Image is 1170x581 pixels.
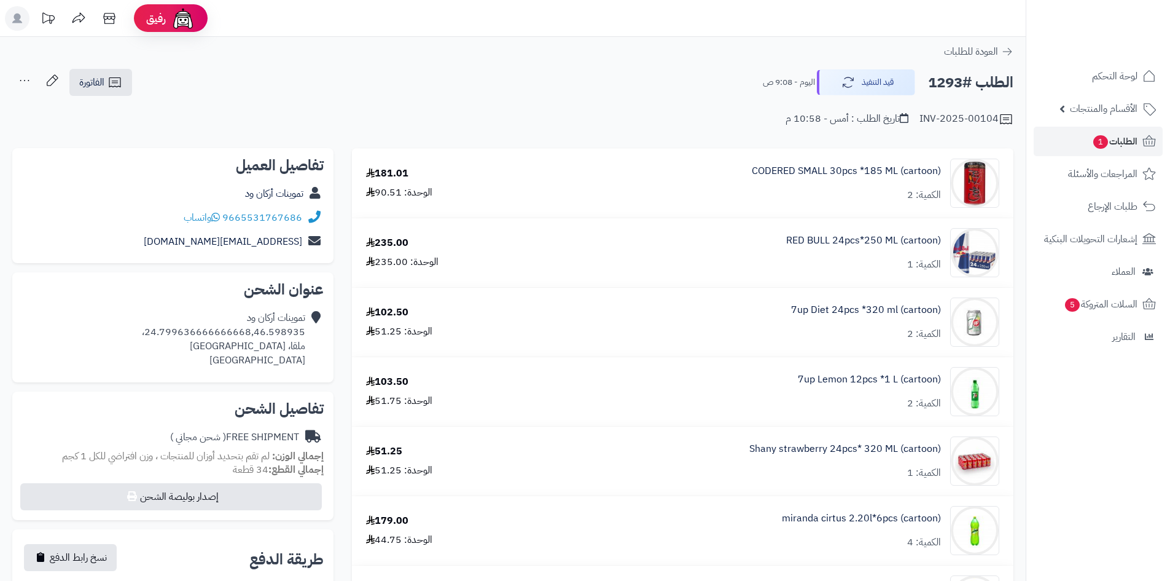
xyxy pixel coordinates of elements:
[1034,322,1163,352] a: التقارير
[366,375,408,389] div: 103.50
[366,394,432,408] div: الوحدة: 51.75
[944,44,998,59] span: العودة للطلبات
[1092,133,1137,150] span: الطلبات
[62,449,270,464] span: لم تقم بتحديد أوزان للمنتجات ، وزن افتراضي للكل 1 كجم
[184,210,220,225] a: واتساب
[951,298,999,347] img: 1747540408-7a431d2a-4456-4a4d-8b76-9a07e3ea-90x90.jpg
[1034,159,1163,189] a: المراجعات والأسئلة
[951,506,999,555] img: 1747544486-c60db756-6ee7-44b0-a7d4-ec449800-90x90.jpg
[928,70,1013,95] h2: الطلب #1293
[1034,61,1163,91] a: لوحة التحكم
[1064,296,1137,313] span: السلات المتروكة
[22,401,324,416] h2: تفاصيل الشحن
[170,430,299,445] div: FREE SHIPMENT
[907,536,941,550] div: الكمية: 4
[1070,100,1137,117] span: الأقسام والمنتجات
[1093,135,1108,149] span: 1
[249,552,324,567] h2: طريقة الدفع
[22,158,324,173] h2: تفاصيل العميل
[1034,192,1163,221] a: طلبات الإرجاع
[798,373,941,387] a: 7up Lemon 12pcs *1 L (cartoon)
[951,159,999,208] img: 1747536337-61lY7EtfpmL._AC_SL1500-90x90.jpg
[366,325,432,339] div: الوحدة: 51.25
[951,367,999,416] img: 1747540828-789ab214-413e-4ccd-b32f-1699f0bc-90x90.jpg
[79,75,104,90] span: الفاتورة
[366,514,408,528] div: 179.00
[1034,257,1163,287] a: العملاء
[272,449,324,464] strong: إجمالي الوزن:
[146,11,166,26] span: رفيق
[951,437,999,486] img: 1747542077-4f066927-1750-4e9d-9c34-ff2f7387-90x90.jpg
[752,164,941,178] a: CODERED SMALL 30pcs *185 ML (cartoon)
[233,462,324,477] small: 34 قطعة
[366,255,439,269] div: الوحدة: 235.00
[1092,68,1137,85] span: لوحة التحكم
[786,234,941,248] a: RED BULL 24pcs*250 ML (cartoon)
[69,69,132,96] a: الفاتورة
[1065,298,1080,312] span: 5
[907,188,941,202] div: الكمية: 2
[268,462,324,477] strong: إجمالي القطع:
[907,466,941,480] div: الكمية: 1
[951,228,999,277] img: 1747538913-61wd3DK76VL._AC_SX679-90x90.jpg
[907,327,941,341] div: الكمية: 2
[366,533,432,547] div: الوحدة: 44.75
[222,210,302,225] a: 9665531767686
[170,430,226,445] span: ( شحن مجاني )
[1034,127,1163,156] a: الطلبات1
[791,303,941,317] a: 7up Diet 24pcs *320 ml (cartoon)
[366,306,408,320] div: 102.50
[944,44,1013,59] a: العودة للطلبات
[33,6,63,34] a: تحديثات المنصة
[1086,34,1158,60] img: logo-2.png
[1112,328,1136,346] span: التقارير
[171,6,195,31] img: ai-face.png
[245,186,303,201] a: تموينات أركان ود
[144,234,302,249] a: [EMAIL_ADDRESS][DOMAIN_NAME]
[50,550,107,565] span: نسخ رابط الدفع
[749,442,941,456] a: Shany strawberry 24pcs* 320 ML (cartoon)
[1088,198,1137,215] span: طلبات الإرجاع
[366,186,432,200] div: الوحدة: 90.51
[24,544,117,571] button: نسخ رابط الدفع
[782,512,941,526] a: miranda cirtus 2.20l*6pcs (cartoon)
[366,167,408,181] div: 181.01
[366,445,402,459] div: 51.25
[1044,231,1137,248] span: إشعارات التحويلات البنكية
[366,464,432,478] div: الوحدة: 51.25
[1034,224,1163,254] a: إشعارات التحويلات البنكية
[907,397,941,411] div: الكمية: 2
[1112,263,1136,280] span: العملاء
[817,69,915,95] button: قيد التنفيذ
[1034,290,1163,319] a: السلات المتروكة5
[919,112,1013,127] div: INV-2025-00104
[366,236,408,250] div: 235.00
[22,282,324,297] h2: عنوان الشحن
[763,76,815,89] small: اليوم - 9:08 ص
[1068,165,1137,183] span: المراجعات والأسئلة
[786,112,908,126] div: تاريخ الطلب : أمس - 10:58 م
[20,483,322,510] button: إصدار بوليصة الشحن
[907,258,941,272] div: الكمية: 1
[142,311,305,367] div: تموينات أركان ود 24.799636666666668,46.598935، ملقا، [GEOGRAPHIC_DATA] [GEOGRAPHIC_DATA]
